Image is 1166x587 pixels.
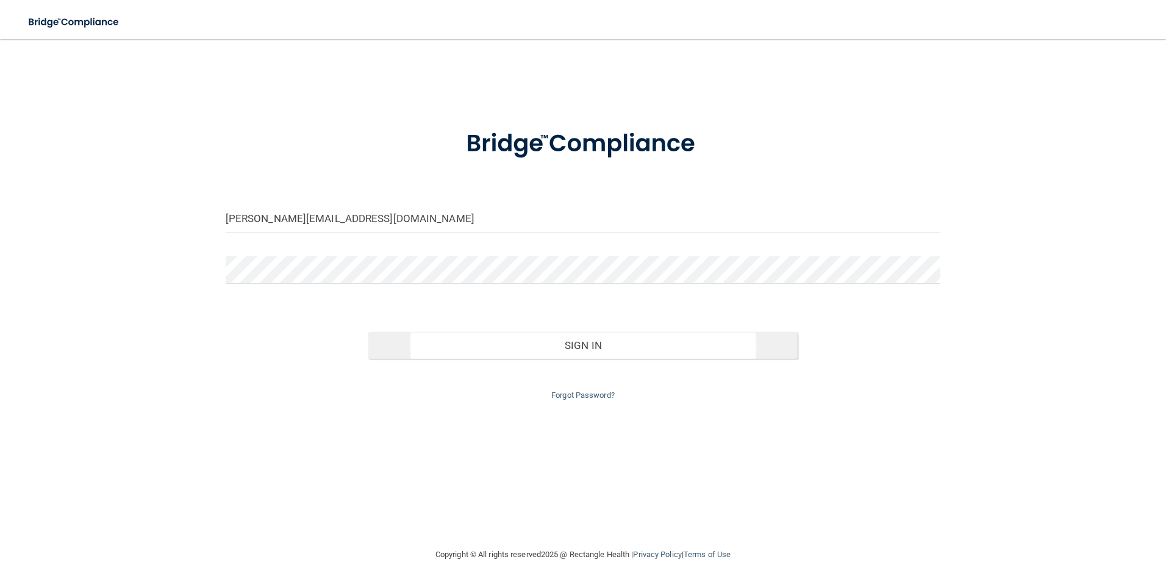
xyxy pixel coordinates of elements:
img: bridge_compliance_login_screen.278c3ca4.svg [18,10,131,35]
input: Email [226,205,941,232]
a: Terms of Use [684,550,731,559]
a: Privacy Policy [633,550,681,559]
iframe: Drift Widget Chat Controller [955,500,1151,549]
div: Copyright © All rights reserved 2025 @ Rectangle Health | | [360,535,806,574]
img: bridge_compliance_login_screen.278c3ca4.svg [441,112,725,176]
button: Sign In [368,332,798,359]
a: Forgot Password? [551,391,615,400]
